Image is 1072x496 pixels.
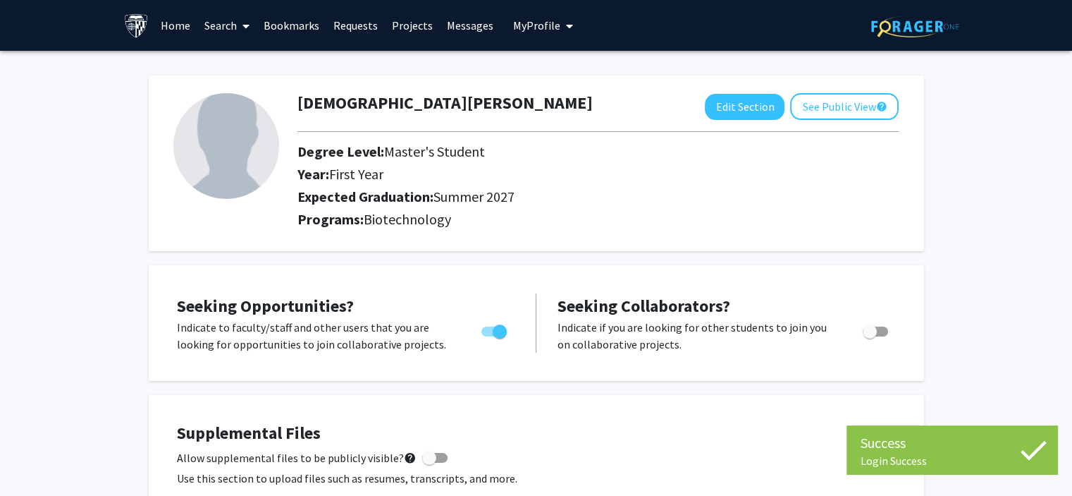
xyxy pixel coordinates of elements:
[297,211,899,228] h2: Programs:
[433,188,515,205] span: Summer 2027
[177,470,896,487] p: Use this section to upload files such as resumes, transcripts, and more.
[297,188,830,205] h2: Expected Graduation:
[384,143,485,160] span: Master's Student
[177,449,417,466] span: Allow supplemental files to be publicly visible?
[875,98,887,115] mat-icon: help
[364,210,451,228] span: Biotechnology
[177,295,354,317] span: Seeking Opportunities?
[513,18,560,32] span: My Profile
[861,433,1044,454] div: Success
[197,1,257,50] a: Search
[177,319,455,353] p: Indicate to faculty/staff and other users that you are looking for opportunities to join collabor...
[329,165,383,183] span: First Year
[297,166,830,183] h2: Year:
[297,143,830,160] h2: Degree Level:
[257,1,326,50] a: Bookmarks
[871,16,959,37] img: ForagerOne Logo
[124,13,149,38] img: Johns Hopkins University Logo
[861,454,1044,468] div: Login Success
[705,94,784,120] button: Edit Section
[385,1,440,50] a: Projects
[857,319,896,340] div: Toggle
[297,93,593,114] h1: [DEMOGRAPHIC_DATA][PERSON_NAME]
[790,93,899,120] button: See Public View
[11,433,60,485] iframe: Chat
[557,295,730,317] span: Seeking Collaborators?
[440,1,500,50] a: Messages
[557,319,836,353] p: Indicate if you are looking for other students to join you on collaborative projects.
[404,449,417,466] mat-icon: help
[326,1,385,50] a: Requests
[154,1,197,50] a: Home
[173,93,279,199] img: Profile Picture
[476,319,515,340] div: Toggle
[177,423,896,444] h4: Supplemental Files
